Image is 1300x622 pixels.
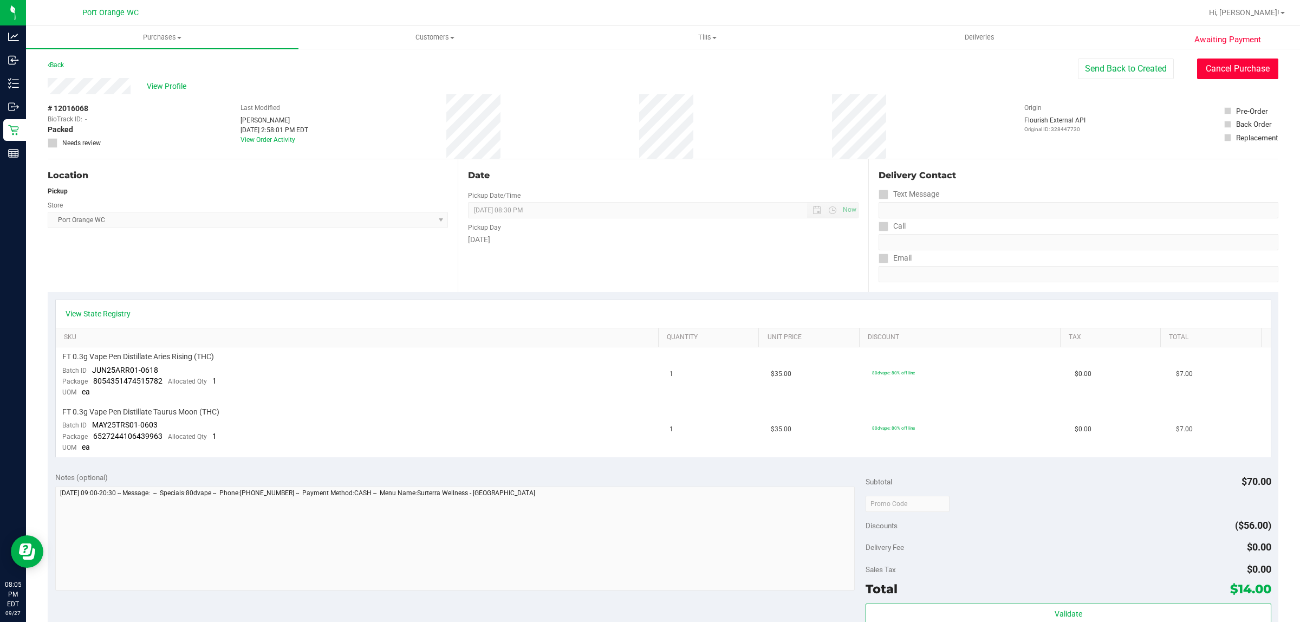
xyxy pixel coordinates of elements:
label: Last Modified [240,103,280,113]
span: Deliveries [950,33,1009,42]
span: $7.00 [1176,369,1193,379]
span: ea [82,443,90,451]
a: Deliveries [843,26,1116,49]
span: Sales Tax [866,565,896,574]
span: Tills [571,33,843,42]
inline-svg: Analytics [8,31,19,42]
span: Awaiting Payment [1194,34,1261,46]
a: Back [48,61,64,69]
span: $0.00 [1247,541,1271,553]
p: Original ID: 328447730 [1024,125,1085,133]
span: ea [82,387,90,396]
span: Allocated Qty [168,378,207,385]
p: 09/27 [5,609,21,617]
span: $0.00 [1075,369,1091,379]
span: Purchases [26,33,298,42]
a: Discount [868,333,1056,342]
span: Allocated Qty [168,433,207,440]
a: Customers [298,26,571,49]
span: FT 0.3g Vape Pen Distillate Taurus Moon (THC) [62,407,219,417]
inline-svg: Outbound [8,101,19,112]
inline-svg: Reports [8,148,19,159]
span: Batch ID [62,367,87,374]
input: Promo Code [866,496,950,512]
span: $0.00 [1075,424,1091,435]
label: Store [48,200,63,210]
span: $14.00 [1230,581,1271,597]
inline-svg: Inbound [8,55,19,66]
span: # 12016068 [48,103,88,114]
span: Batch ID [62,422,87,429]
div: [DATE] [468,234,858,245]
span: Package [62,378,88,385]
span: 6527244106439963 [93,432,162,440]
div: [DATE] 2:58:01 PM EDT [240,125,308,135]
button: Cancel Purchase [1197,59,1278,79]
span: Needs review [62,138,101,148]
span: Customers [299,33,570,42]
label: Call [879,218,906,234]
a: SKU [64,333,654,342]
div: Date [468,169,858,182]
span: UOM [62,388,76,396]
a: Total [1169,333,1257,342]
div: Location [48,169,448,182]
span: 8054351474515782 [93,377,162,385]
div: Replacement [1236,132,1278,143]
inline-svg: Retail [8,125,19,135]
label: Text Message [879,186,939,202]
span: 80dvape: 80% off line [872,425,915,431]
label: Pickup Date/Time [468,191,521,200]
label: Pickup Day [468,223,501,232]
span: Hi, [PERSON_NAME]! [1209,8,1279,17]
span: $35.00 [771,424,791,435]
a: View Order Activity [240,136,295,144]
span: $7.00 [1176,424,1193,435]
label: Email [879,250,912,266]
a: Tills [571,26,843,49]
span: 1 [669,424,673,435]
span: Discounts [866,516,898,535]
span: Delivery Fee [866,543,904,552]
div: Back Order [1236,119,1272,129]
div: Pre-Order [1236,106,1268,116]
span: 80dvape: 80% off line [872,370,915,375]
a: Quantity [667,333,755,342]
iframe: Resource center [11,535,43,568]
span: - [85,114,87,124]
a: View State Registry [66,308,131,319]
span: UOM [62,444,76,451]
div: Delivery Contact [879,169,1278,182]
span: Package [62,433,88,440]
span: JUN25ARR01-0618 [92,366,158,374]
a: Tax [1069,333,1156,342]
input: Format: (999) 999-9999 [879,202,1278,218]
p: 08:05 PM EDT [5,580,21,609]
span: Port Orange WC [82,8,139,17]
a: Purchases [26,26,298,49]
span: Packed [48,124,73,135]
span: 1 [212,377,217,385]
div: [PERSON_NAME] [240,115,308,125]
span: FT 0.3g Vape Pen Distillate Aries Rising (THC) [62,352,214,362]
span: BioTrack ID: [48,114,82,124]
span: Total [866,581,898,597]
span: 1 [669,369,673,379]
span: Subtotal [866,477,892,486]
span: Notes (optional) [55,473,108,482]
span: View Profile [147,81,190,92]
button: Send Back to Created [1078,59,1174,79]
inline-svg: Inventory [8,78,19,89]
span: ($56.00) [1235,520,1271,531]
input: Format: (999) 999-9999 [879,234,1278,250]
label: Origin [1024,103,1042,113]
span: $70.00 [1241,476,1271,487]
span: MAY25TRS01-0603 [92,420,158,429]
a: Unit Price [768,333,855,342]
span: Validate [1055,610,1082,618]
div: Flourish External API [1024,115,1085,133]
span: $0.00 [1247,563,1271,575]
span: 1 [212,432,217,440]
span: $35.00 [771,369,791,379]
strong: Pickup [48,187,68,195]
